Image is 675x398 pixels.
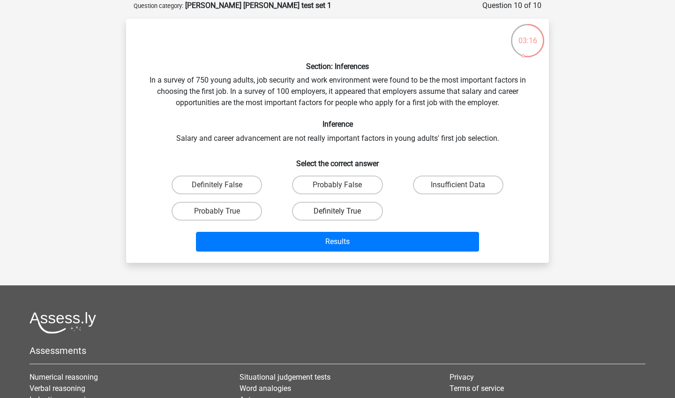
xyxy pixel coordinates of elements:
button: Results [196,232,480,252]
label: Probably False [292,176,382,194]
label: Probably True [172,202,262,221]
a: Situational judgement tests [240,373,330,382]
a: Word analogies [240,384,291,393]
a: Privacy [450,373,474,382]
h6: Inference [141,120,534,129]
small: Question category: [134,2,183,9]
strong: [PERSON_NAME] [PERSON_NAME] test set 1 [185,1,331,10]
h5: Assessments [30,345,645,356]
a: Numerical reasoning [30,373,98,382]
div: 03:16 [510,23,545,46]
label: Definitely False [172,176,262,194]
h6: Select the correct answer [141,152,534,168]
h6: Section: Inferences [141,62,534,71]
a: Terms of service [450,384,504,393]
label: Definitely True [292,202,382,221]
div: In a survey of 750 young adults, job security and work environment were found to be the most impo... [130,26,545,255]
label: Insufficient Data [413,176,503,194]
a: Verbal reasoning [30,384,85,393]
img: Assessly logo [30,312,96,334]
